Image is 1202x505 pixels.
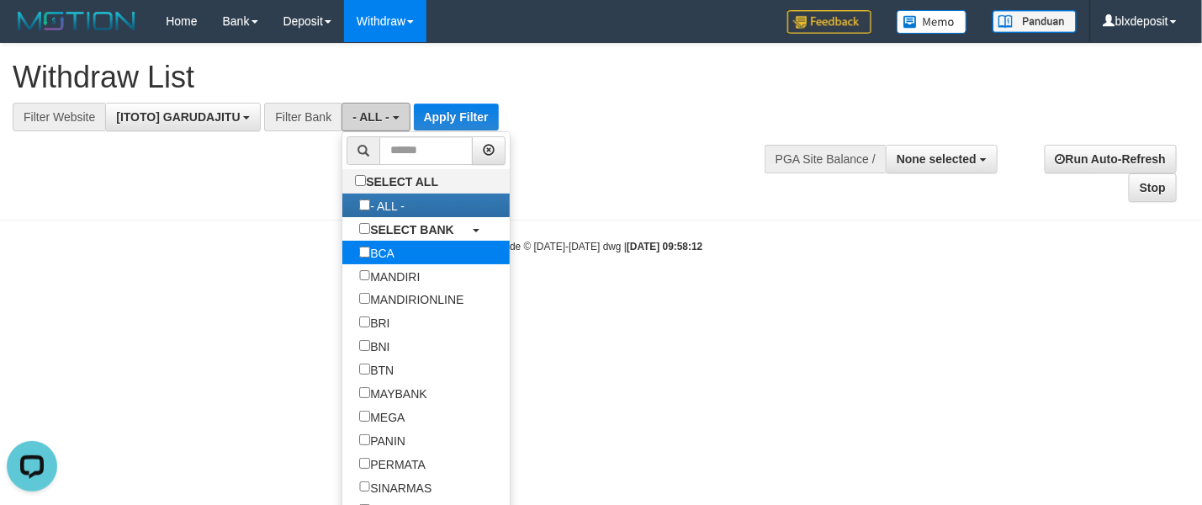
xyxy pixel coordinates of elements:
label: - ALL - [342,194,421,217]
input: BTN [359,364,370,375]
input: MAYBANK [359,387,370,398]
label: BNI [342,334,406,358]
button: Open LiveChat chat widget [7,7,57,57]
div: Filter Website [13,103,105,131]
button: Apply Filter [414,104,499,130]
img: panduan.png [993,10,1077,33]
b: SELECT BANK [370,223,454,237]
a: SELECT BANK [342,217,510,241]
span: None selected [897,152,977,166]
input: PANIN [359,434,370,445]
span: [ITOTO] GARUDAJITU [116,110,240,124]
strong: [DATE] 09:58:12 [627,241,702,252]
div: PGA Site Balance / [765,145,886,173]
small: code © [DATE]-[DATE] dwg | [500,241,703,252]
input: MEGA [359,411,370,422]
label: BRI [342,311,406,334]
a: Stop [1129,173,1177,202]
input: BRI [359,316,370,327]
button: None selected [886,145,998,173]
div: Filter Bank [264,103,342,131]
img: Button%20Memo.svg [897,10,967,34]
label: BCA [342,241,411,264]
input: BNI [359,340,370,351]
input: PERMATA [359,458,370,469]
a: Run Auto-Refresh [1045,145,1177,173]
label: BTN [342,358,410,381]
button: - ALL - [342,103,410,131]
input: MANDIRI [359,270,370,281]
input: SINARMAS [359,481,370,492]
input: BCA [359,247,370,258]
input: SELECT ALL [355,175,366,186]
h1: Withdraw List [13,61,785,94]
label: MAYBANK [342,381,443,405]
label: MANDIRI [342,264,437,288]
label: SELECT ALL [342,169,455,193]
label: SINARMAS [342,476,448,499]
button: [ITOTO] GARUDAJITU [105,103,261,131]
input: - ALL - [359,199,370,210]
label: PANIN [342,428,422,452]
input: MANDIRIONLINE [359,293,370,304]
img: Feedback.jpg [787,10,871,34]
label: MEGA [342,405,421,428]
label: PERMATA [342,452,442,476]
label: MANDIRIONLINE [342,287,480,311]
img: MOTION_logo.png [13,8,140,34]
input: SELECT BANK [359,223,370,234]
span: - ALL - [352,110,389,124]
